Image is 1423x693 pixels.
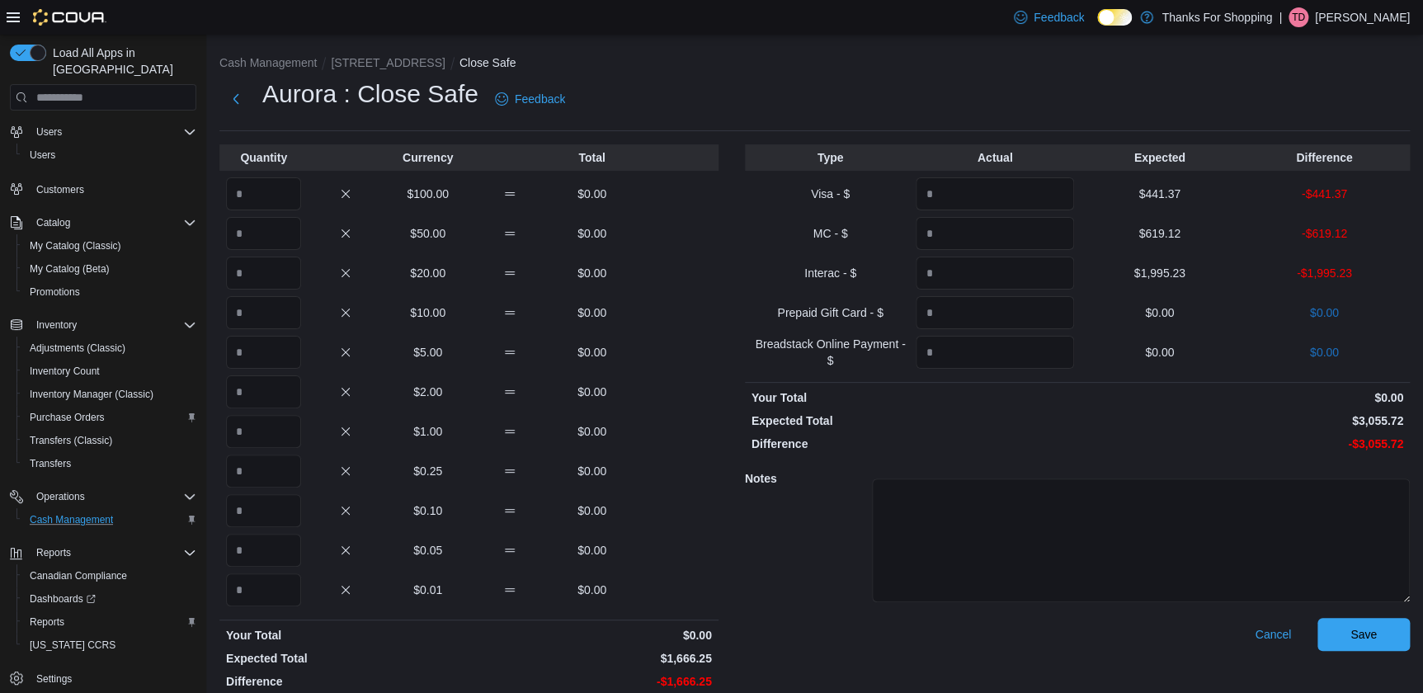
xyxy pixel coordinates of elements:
[390,186,465,202] p: $100.00
[30,178,196,199] span: Customers
[30,315,196,335] span: Inventory
[1315,7,1410,27] p: [PERSON_NAME]
[390,502,465,519] p: $0.10
[390,423,465,440] p: $1.00
[219,56,317,69] button: Cash Management
[554,384,629,400] p: $0.00
[226,296,301,329] input: Quantity
[752,225,910,242] p: MC - $
[1289,7,1308,27] div: Tyler Dirks
[30,213,77,233] button: Catalog
[30,285,80,299] span: Promotions
[554,304,629,321] p: $0.00
[23,338,196,358] span: Adjustments (Classic)
[745,462,869,495] h5: Notes
[3,313,203,337] button: Inventory
[36,546,71,559] span: Reports
[262,78,478,111] h1: Aurora : Close Safe
[554,502,629,519] p: $0.00
[16,587,203,610] a: Dashboards
[226,217,301,250] input: Quantity
[30,543,196,563] span: Reports
[226,375,301,408] input: Quantity
[752,265,910,281] p: Interac - $
[16,406,203,429] button: Purchase Orders
[36,672,72,686] span: Settings
[23,259,196,279] span: My Catalog (Beta)
[23,612,196,632] span: Reports
[3,485,203,508] button: Operations
[30,239,121,252] span: My Catalog (Classic)
[36,490,85,503] span: Operations
[30,213,196,233] span: Catalog
[16,610,203,634] button: Reports
[226,673,465,690] p: Difference
[30,434,112,447] span: Transfers (Classic)
[16,634,203,657] button: [US_STATE] CCRS
[390,542,465,559] p: $0.05
[23,384,160,404] a: Inventory Manager (Classic)
[33,9,106,26] img: Cova
[1255,626,1291,643] span: Cancel
[16,337,203,360] button: Adjustments (Classic)
[16,429,203,452] button: Transfers (Classic)
[23,635,196,655] span: Washington CCRS
[1081,436,1403,452] p: -$3,055.72
[30,342,125,355] span: Adjustments (Classic)
[30,122,196,142] span: Users
[1034,9,1084,26] span: Feedback
[30,669,78,689] a: Settings
[1245,304,1403,321] p: $0.00
[515,91,565,107] span: Feedback
[1081,389,1403,406] p: $0.00
[23,236,196,256] span: My Catalog (Classic)
[916,257,1074,290] input: Quantity
[16,257,203,280] button: My Catalog (Beta)
[916,177,1074,210] input: Quantity
[30,487,92,507] button: Operations
[390,304,465,321] p: $10.00
[916,149,1074,166] p: Actual
[752,389,1074,406] p: Your Total
[30,180,91,200] a: Customers
[23,361,196,381] span: Inventory Count
[1245,344,1403,361] p: $0.00
[1279,7,1282,27] p: |
[36,216,70,229] span: Catalog
[30,615,64,629] span: Reports
[219,82,252,115] button: Next
[30,668,196,689] span: Settings
[23,454,78,474] a: Transfers
[390,149,465,166] p: Currency
[23,145,62,165] a: Users
[3,667,203,691] button: Settings
[1081,186,1239,202] p: $441.37
[752,436,1074,452] p: Difference
[1007,1,1091,34] a: Feedback
[226,573,301,606] input: Quantity
[1245,149,1403,166] p: Difference
[472,673,711,690] p: -$1,666.25
[554,265,629,281] p: $0.00
[752,412,1074,429] p: Expected Total
[23,566,134,586] a: Canadian Compliance
[30,487,196,507] span: Operations
[30,365,100,378] span: Inventory Count
[390,582,465,598] p: $0.01
[226,455,301,488] input: Quantity
[30,639,115,652] span: [US_STATE] CCRS
[554,186,629,202] p: $0.00
[30,457,71,470] span: Transfers
[554,149,629,166] p: Total
[23,612,71,632] a: Reports
[30,262,110,276] span: My Catalog (Beta)
[1245,225,1403,242] p: -$619.12
[916,217,1074,250] input: Quantity
[30,315,83,335] button: Inventory
[16,452,203,475] button: Transfers
[30,388,153,401] span: Inventory Manager (Classic)
[16,564,203,587] button: Canadian Compliance
[1081,412,1403,429] p: $3,055.72
[752,336,910,369] p: Breadstack Online Payment - $
[1317,618,1410,651] button: Save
